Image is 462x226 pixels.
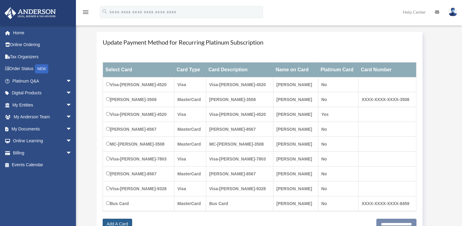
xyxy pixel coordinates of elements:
td: [PERSON_NAME]-3508 [206,92,273,107]
a: menu [82,11,89,16]
td: No [318,92,358,107]
td: Visa-[PERSON_NAME]-7803 [206,152,273,167]
td: No [318,152,358,167]
a: My Documentsarrow_drop_down [4,123,81,135]
td: MasterCard [174,167,206,181]
a: Digital Productsarrow_drop_down [4,87,81,99]
a: Billingarrow_drop_down [4,147,81,159]
td: [PERSON_NAME] [273,137,318,152]
td: Visa-[PERSON_NAME]-9328 [206,181,273,196]
td: [PERSON_NAME] [273,181,318,196]
td: Visa [174,181,206,196]
a: Online Ordering [4,39,81,51]
td: Visa-[PERSON_NAME]-9328 [103,181,174,196]
td: [PERSON_NAME] [273,196,318,211]
td: MasterCard [174,122,206,137]
i: search [101,8,108,15]
a: Platinum Q&Aarrow_drop_down [4,75,81,87]
img: Anderson Advisors Platinum Portal [3,7,58,19]
td: [PERSON_NAME] [273,92,318,107]
td: Bus Card [103,196,174,211]
td: Visa [174,152,206,167]
td: Visa-[PERSON_NAME]-4520 [103,107,174,122]
td: MasterCard [174,137,206,152]
a: Home [4,27,81,39]
h4: Update Payment Method for Recurring Platinum Subscription [103,38,416,46]
th: Card Description [206,62,273,77]
th: Name on Card [273,62,318,77]
td: MasterCard [174,92,206,107]
td: MC-[PERSON_NAME]-3508 [206,137,273,152]
span: arrow_drop_down [66,99,78,111]
a: My Anderson Teamarrow_drop_down [4,111,81,123]
a: Online Learningarrow_drop_down [4,135,81,147]
td: [PERSON_NAME]-8567 [103,122,174,137]
td: [PERSON_NAME] [273,77,318,92]
a: Order StatusNEW [4,63,81,75]
td: Bus Card [206,196,273,211]
td: [PERSON_NAME] [273,122,318,137]
span: arrow_drop_down [66,111,78,123]
th: Platinum Card [318,62,358,77]
td: [PERSON_NAME]-8567 [103,167,174,181]
a: Tax Organizers [4,51,81,63]
td: No [318,181,358,196]
span: arrow_drop_down [66,123,78,135]
td: Visa [174,107,206,122]
td: No [318,137,358,152]
td: [PERSON_NAME] [273,152,318,167]
span: arrow_drop_down [66,87,78,100]
td: XXXX-XXXX-XXXX-8459 [358,196,416,211]
td: [PERSON_NAME]-8567 [206,122,273,137]
td: [PERSON_NAME]-3508 [103,92,174,107]
td: No [318,167,358,181]
th: Card Number [358,62,416,77]
div: NEW [35,64,48,73]
td: Visa-[PERSON_NAME]-4520 [206,77,273,92]
td: [PERSON_NAME] [273,167,318,181]
td: MC-[PERSON_NAME]-3508 [103,137,174,152]
span: arrow_drop_down [66,75,78,87]
td: [PERSON_NAME] [273,107,318,122]
td: Yes [318,107,358,122]
th: Card Type [174,62,206,77]
td: No [318,77,358,92]
td: Visa-[PERSON_NAME]-4520 [103,77,174,92]
a: My Entitiesarrow_drop_down [4,99,81,111]
span: arrow_drop_down [66,135,78,147]
td: No [318,196,358,211]
td: No [318,122,358,137]
td: Visa [174,77,206,92]
td: Visa-[PERSON_NAME]-7803 [103,152,174,167]
i: menu [82,8,89,16]
td: XXXX-XXXX-XXXX-3508 [358,92,416,107]
th: Select Card [103,62,174,77]
span: arrow_drop_down [66,147,78,159]
img: User Pic [448,8,457,16]
td: MasterCard [174,196,206,211]
td: [PERSON_NAME]-8567 [206,167,273,181]
td: Visa-[PERSON_NAME]-4520 [206,107,273,122]
a: Events Calendar [4,159,81,171]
